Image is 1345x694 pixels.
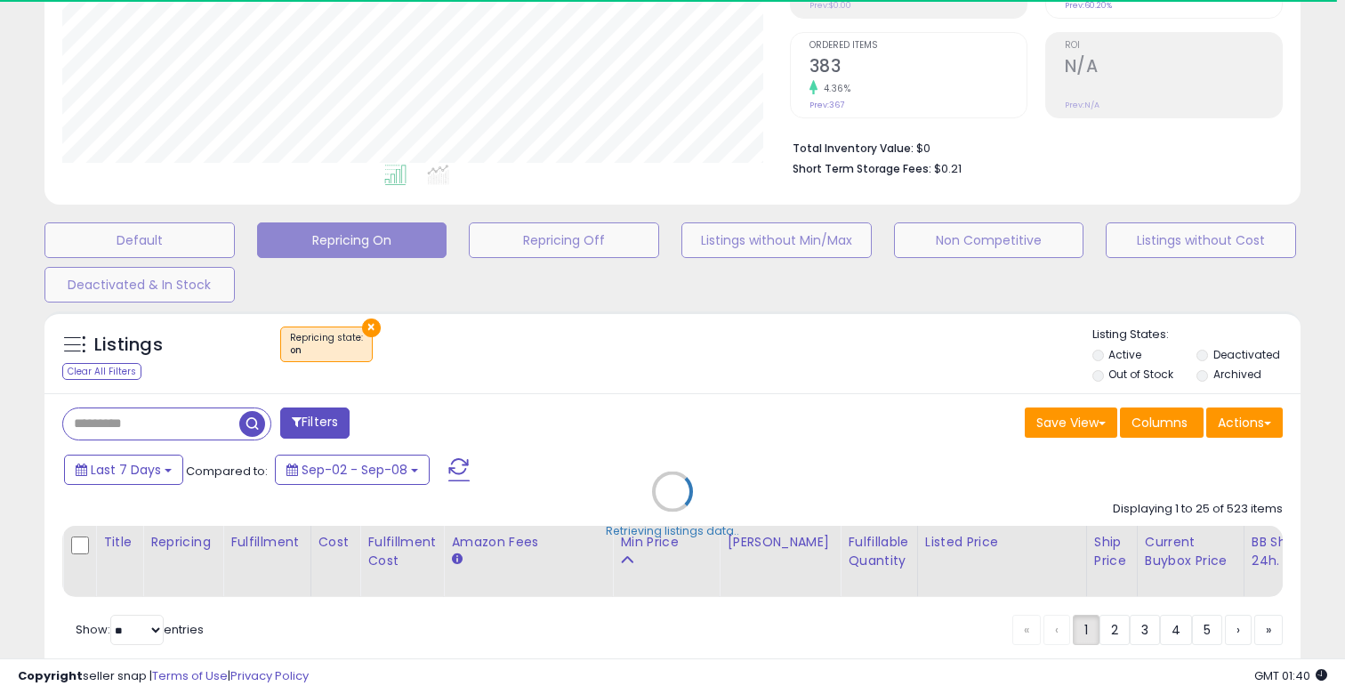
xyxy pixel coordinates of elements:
[1065,100,1099,110] small: Prev: N/A
[809,100,844,110] small: Prev: 367
[934,160,962,177] span: $0.21
[44,222,235,258] button: Default
[809,56,1027,80] h2: 383
[809,41,1027,51] span: Ordered Items
[44,267,235,303] button: Deactivated & In Stock
[817,82,851,95] small: 4.36%
[18,667,83,684] strong: Copyright
[793,141,914,156] b: Total Inventory Value:
[894,222,1084,258] button: Non Competitive
[1065,56,1282,80] h2: N/A
[1106,222,1296,258] button: Listings without Cost
[606,522,739,538] div: Retrieving listings data..
[681,222,872,258] button: Listings without Min/Max
[1065,41,1282,51] span: ROI
[257,222,447,258] button: Repricing On
[793,161,931,176] b: Short Term Storage Fees:
[793,136,1269,157] li: $0
[18,668,309,685] div: seller snap | |
[469,222,659,258] button: Repricing Off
